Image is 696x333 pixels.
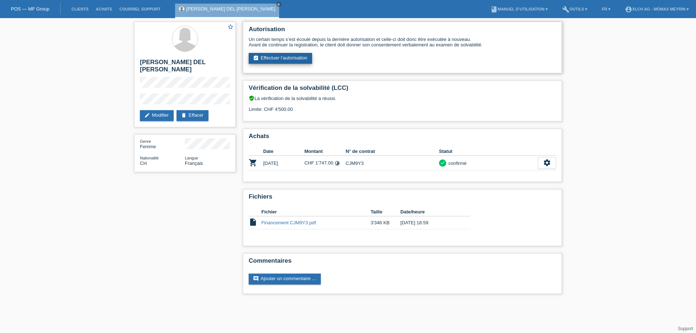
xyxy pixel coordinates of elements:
td: CJM9Y3 [345,156,439,171]
div: Femme [140,138,185,149]
a: buildOutils ▾ [559,7,591,11]
i: star_border [227,24,234,30]
i: check [440,160,445,165]
a: FR ▾ [598,7,614,11]
i: build [562,6,569,13]
a: assignment_turned_inEffectuer l’autorisation [249,53,312,64]
div: La vérification de la solvabilité a réussi. Limite: CHF 4'500.00 [249,95,556,117]
i: settings [543,159,551,167]
a: commentAjouter un commentaire ... [249,274,321,284]
i: assignment_turned_in [253,55,259,61]
h2: [PERSON_NAME] DEL [PERSON_NAME] [140,59,230,77]
td: 3'346 KB [370,216,400,229]
h2: Fichiers [249,193,556,204]
i: edit [144,112,150,118]
a: Support [678,326,693,331]
h2: Commentaires [249,257,556,268]
a: Clients [68,7,92,11]
th: Montant [304,147,346,156]
a: account_circleXLCH AG - Mömax Meyrin ▾ [621,7,692,11]
th: N° de contrat [345,147,439,156]
i: Taux fixes - Paiement d’intérêts par le client (12 versements) [335,161,340,166]
div: Un certain temps s’est écoulé depuis la dernière autorisation et celle-ci doit donc être exécutée... [249,37,556,47]
a: bookManuel d’utilisation ▾ [487,7,551,11]
div: confirmé [446,159,467,167]
a: POS — MF Group [11,6,49,12]
span: Français [185,161,203,166]
a: deleteEffacer [177,110,208,121]
h2: Autorisation [249,26,556,37]
span: Genre [140,139,151,143]
a: Achats [92,7,116,11]
th: Date/heure [401,208,460,216]
a: close [276,2,281,7]
i: comment [253,276,259,282]
span: Suisse [140,161,147,166]
i: delete [181,112,187,118]
th: Fichier [261,208,370,216]
th: Statut [439,147,538,156]
i: book [490,6,498,13]
i: account_circle [625,6,632,13]
span: Langue [185,156,198,160]
a: [PERSON_NAME] DEL [PERSON_NAME] [186,6,275,12]
a: star_border [227,24,234,31]
i: POSP00027623 [249,158,257,167]
a: editModifier [140,110,174,121]
td: [DATE] 18:59 [401,216,460,229]
a: Courriel Support [116,7,164,11]
th: Date [263,147,304,156]
h2: Vérification de la solvabilité (LCC) [249,84,556,95]
td: [DATE] [263,156,304,171]
th: Taille [370,208,400,216]
span: Nationalité [140,156,159,160]
h2: Achats [249,133,556,143]
i: close [277,3,281,6]
td: CHF 1'747.00 [304,156,346,171]
i: verified_user [249,95,254,101]
i: insert_drive_file [249,218,257,226]
a: Financement CJM9Y3.pdf [261,220,316,225]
